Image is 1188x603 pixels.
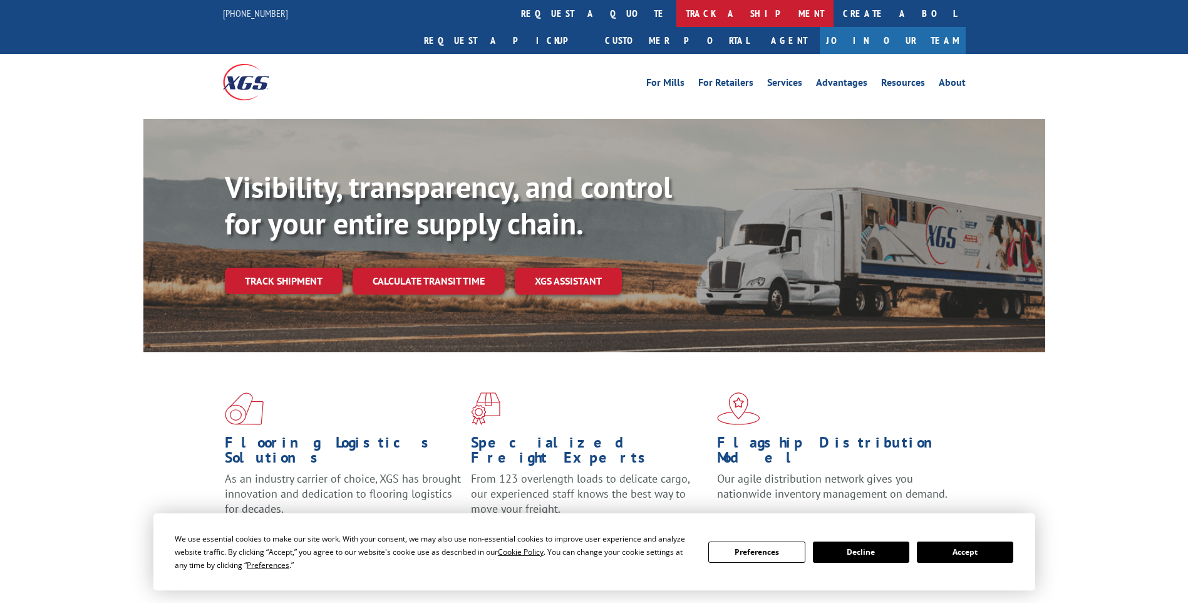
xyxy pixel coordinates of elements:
[646,78,684,92] a: For Mills
[708,542,805,563] button: Preferences
[471,471,708,527] p: From 123 overlength loads to delicate cargo, our experienced staff knows the best way to move you...
[498,547,544,557] span: Cookie Policy
[939,78,966,92] a: About
[820,27,966,54] a: Join Our Team
[717,471,948,501] span: Our agile distribution network gives you nationwide inventory management on demand.
[767,78,802,92] a: Services
[816,78,867,92] a: Advantages
[471,392,500,425] img: xgs-icon-focused-on-flooring-red
[881,78,925,92] a: Resources
[813,542,909,563] button: Decline
[717,435,954,471] h1: Flagship Distribution Model
[717,392,760,425] img: xgs-icon-flagship-distribution-model-red
[225,471,461,516] span: As an industry carrier of choice, XGS has brought innovation and dedication to flooring logistics...
[225,167,672,243] b: Visibility, transparency, and control for your entire supply chain.
[917,542,1013,563] button: Accept
[758,27,820,54] a: Agent
[596,27,758,54] a: Customer Portal
[515,268,622,295] a: XGS ASSISTANT
[717,513,873,527] a: Learn More >
[247,560,289,570] span: Preferences
[225,435,462,471] h1: Flooring Logistics Solutions
[175,532,693,572] div: We use essential cookies to make our site work. With your consent, we may also use non-essential ...
[698,78,753,92] a: For Retailers
[223,7,288,19] a: [PHONE_NUMBER]
[353,268,505,295] a: Calculate transit time
[153,513,1035,590] div: Cookie Consent Prompt
[225,392,264,425] img: xgs-icon-total-supply-chain-intelligence-red
[471,435,708,471] h1: Specialized Freight Experts
[225,268,343,294] a: Track shipment
[415,27,596,54] a: Request a pickup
